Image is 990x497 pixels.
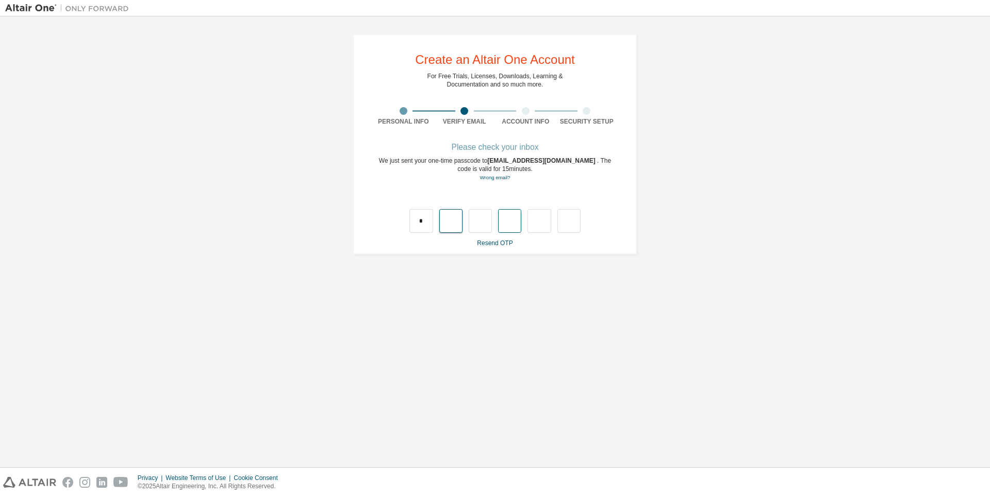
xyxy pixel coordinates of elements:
[3,477,56,488] img: altair_logo.svg
[234,474,284,482] div: Cookie Consent
[480,175,510,180] a: Go back to the registration form
[113,477,128,488] img: youtube.svg
[62,477,73,488] img: facebook.svg
[415,54,575,66] div: Create an Altair One Account
[427,72,563,89] div: For Free Trials, Licenses, Downloads, Learning & Documentation and so much more.
[495,117,556,126] div: Account Info
[477,239,513,247] a: Resend OTP
[556,117,618,126] div: Security Setup
[166,474,234,482] div: Website Terms of Use
[138,482,284,491] p: © 2025 Altair Engineering, Inc. All Rights Reserved.
[5,3,134,13] img: Altair One
[373,117,434,126] div: Personal Info
[434,117,496,126] div: Verify Email
[373,144,617,150] div: Please check your inbox
[487,157,597,164] span: [EMAIL_ADDRESS][DOMAIN_NAME]
[96,477,107,488] img: linkedin.svg
[138,474,166,482] div: Privacy
[79,477,90,488] img: instagram.svg
[373,157,617,182] div: We just sent your one-time passcode to . The code is valid for 15 minutes.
